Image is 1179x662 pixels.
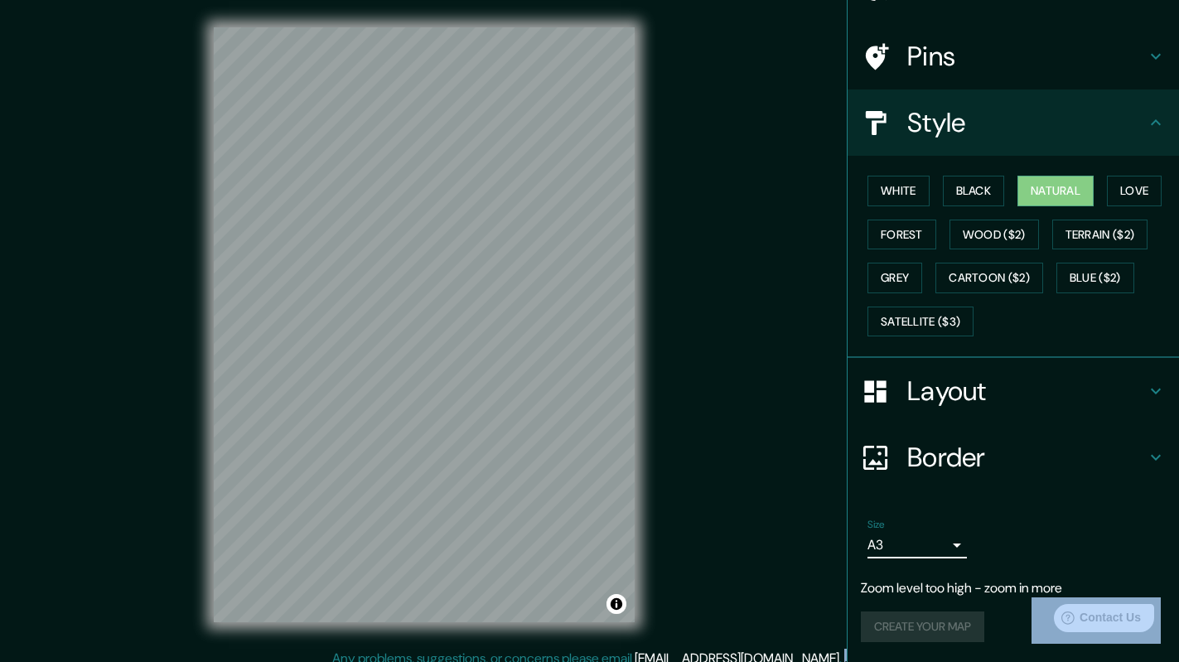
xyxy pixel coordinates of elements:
canvas: Map [214,27,635,622]
button: Toggle attribution [606,594,626,614]
button: Natural [1017,176,1094,206]
button: Satellite ($3) [867,307,974,337]
button: Terrain ($2) [1052,220,1148,250]
button: Cartoon ($2) [935,263,1043,293]
h4: Border [907,441,1146,474]
h4: Pins [907,40,1146,73]
p: Zoom level too high - zoom in more [861,578,1166,598]
h4: Style [907,106,1146,139]
div: A3 [867,532,967,558]
div: Layout [848,358,1179,424]
button: Forest [867,220,936,250]
label: Size [867,518,885,532]
iframe: Help widget launcher [1032,597,1161,644]
div: Style [848,89,1179,156]
button: Love [1107,176,1162,206]
div: Pins [848,23,1179,89]
button: Black [943,176,1005,206]
button: Blue ($2) [1056,263,1134,293]
div: Border [848,424,1179,490]
h4: Layout [907,374,1146,408]
button: Wood ($2) [949,220,1039,250]
button: Grey [867,263,922,293]
button: White [867,176,930,206]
